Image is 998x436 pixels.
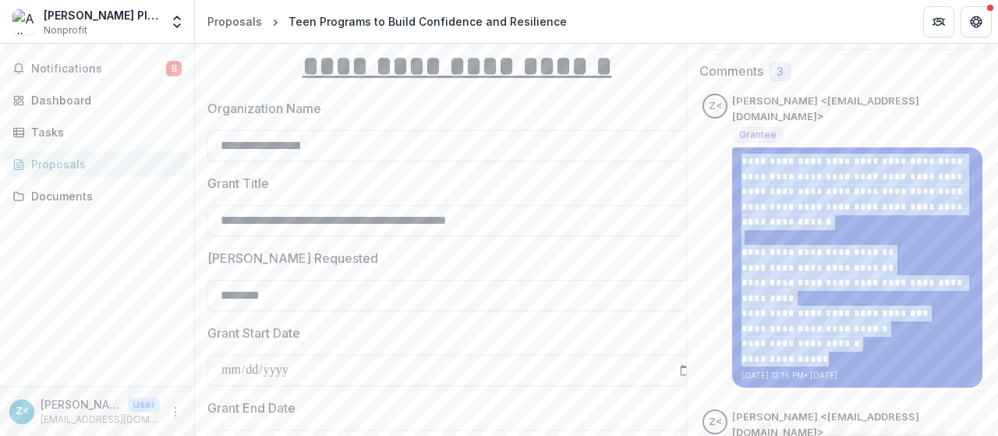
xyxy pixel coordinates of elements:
a: Documents [6,183,188,209]
p: [PERSON_NAME] Requested [207,249,378,268]
a: Dashboard [6,87,188,113]
a: Proposals [201,10,268,33]
p: [PERSON_NAME] <[EMAIL_ADDRESS][DOMAIN_NAME]> [732,94,982,124]
span: Notifications [31,62,166,76]
p: User [128,398,160,412]
p: Grant Title [207,174,269,193]
p: [EMAIL_ADDRESS][DOMAIN_NAME] [41,413,160,427]
div: Dashboard [31,92,175,108]
span: 3 [777,66,784,79]
nav: breadcrumb [201,10,573,33]
a: Proposals [6,151,188,177]
div: Tasks [31,124,175,140]
div: Teen Programs to Build Confidence and Resilience [288,13,567,30]
span: Nonprofit [44,23,87,37]
h2: Comments [699,64,763,79]
div: Zoey Bergstrom <zbergstrom@adlerplanetarium.org> [709,101,722,112]
div: Proposals [207,13,262,30]
span: 8 [166,61,182,76]
p: Grant End Date [207,399,296,417]
div: Documents [31,188,175,204]
p: [PERSON_NAME] <[EMAIL_ADDRESS][DOMAIN_NAME]> [41,396,122,413]
p: Grant Start Date [207,324,300,342]
span: Grantee [739,129,777,140]
p: Organization Name [207,99,321,118]
p: [DATE] 12:16 PM • [DATE] [741,370,973,381]
button: Notifications8 [6,56,188,81]
button: Partners [923,6,954,37]
a: Tasks [6,119,188,145]
div: [PERSON_NAME] Planetarium [44,7,160,23]
div: Zoey Bergstrom <zbergstrom@adlerplanetarium.org> [709,417,722,427]
button: More [166,402,185,421]
div: Proposals [31,156,175,172]
button: Open entity switcher [166,6,188,37]
button: Get Help [961,6,992,37]
img: Adler Planetarium [12,9,37,34]
div: Zoey Bergstrom <zbergstrom@adlerplanetarium.org> [16,406,29,417]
